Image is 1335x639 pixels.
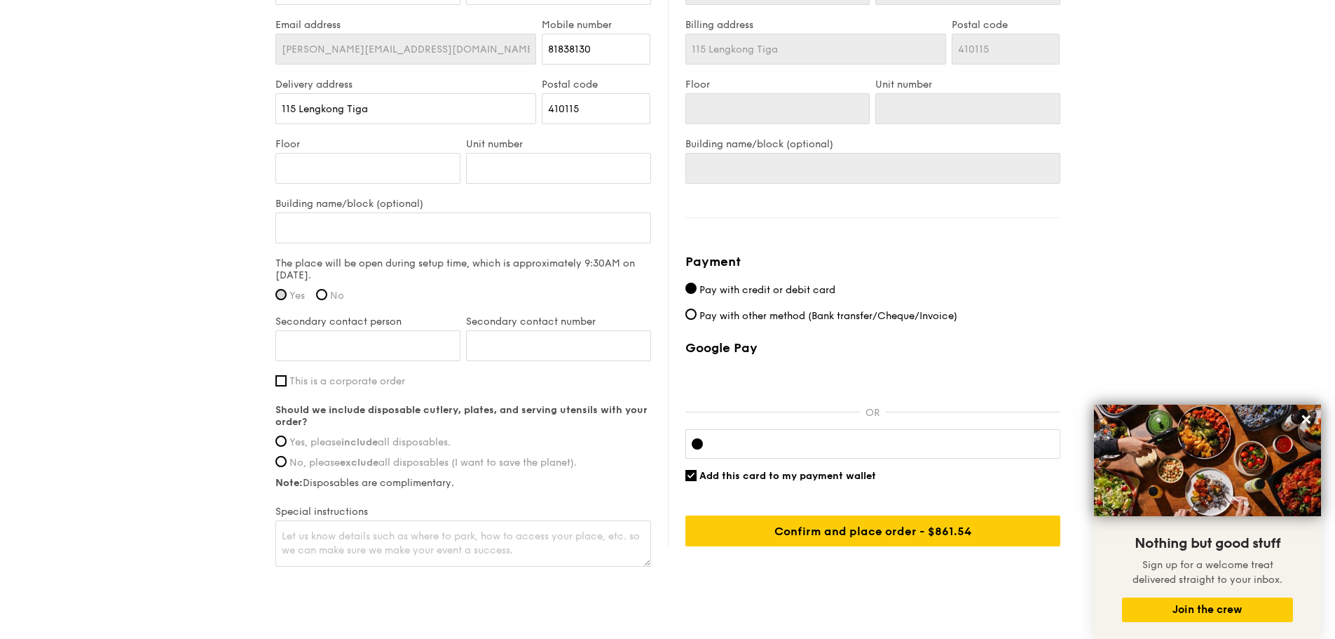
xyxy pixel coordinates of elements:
[341,436,378,448] strong: include
[685,19,946,31] label: Billing address
[275,477,303,489] strong: Note:
[685,340,1060,356] label: Google Pay
[1132,559,1282,586] span: Sign up for a welcome treat delivered straight to your inbox.
[275,79,537,90] label: Delivery address
[275,404,648,428] strong: Should we include disposable cutlery, plates, and serving utensils with your order?
[275,289,287,300] input: Yes
[275,19,537,31] label: Email address
[699,470,876,482] span: Add this card to my payment wallet
[860,407,885,419] p: OR
[316,289,327,300] input: No
[685,516,1060,546] input: Confirm and place order - $861.54
[466,138,651,150] label: Unit number
[466,316,651,328] label: Secondary contact number
[875,79,1060,90] label: Unit number
[685,79,870,90] label: Floor
[275,316,460,328] label: Secondary contact person
[1135,535,1280,552] span: Nothing but good stuff
[699,310,957,322] span: Pay with other method (Bank transfer/Cheque/Invoice)
[1295,408,1317,431] button: Close
[289,290,305,302] span: Yes
[275,436,287,447] input: Yes, pleaseincludeall disposables.
[275,198,651,210] label: Building name/block (optional)
[1122,598,1293,622] button: Join the crew
[685,309,697,320] input: Pay with other method (Bank transfer/Cheque/Invoice)
[685,283,697,294] input: Pay with credit or debit card
[275,456,287,467] input: No, pleaseexcludeall disposables (I want to save the planet).
[340,457,378,469] strong: exclude
[289,375,405,387] span: This is a corporate order
[330,290,344,302] span: No
[275,257,651,281] label: The place will be open during setup time, which is approximately 9:30AM on [DATE].
[542,19,650,31] label: Mobile number
[952,19,1060,31] label: Postal code
[1094,405,1321,516] img: DSC07876-Edit02-Large.jpeg
[685,252,1060,271] h4: Payment
[289,436,451,448] span: Yes, please all disposables.
[275,138,460,150] label: Floor
[685,364,1060,395] iframe: Secure payment button frame
[289,457,577,469] span: No, please all disposables (I want to save the planet).
[275,477,651,489] label: Disposables are complimentary.
[542,79,650,90] label: Postal code
[275,506,651,518] label: Special instructions
[699,284,835,296] span: Pay with credit or debit card
[275,375,287,386] input: This is a corporate order
[685,138,1060,150] label: Building name/block (optional)
[714,438,1054,450] iframe: Secure card payment input frame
